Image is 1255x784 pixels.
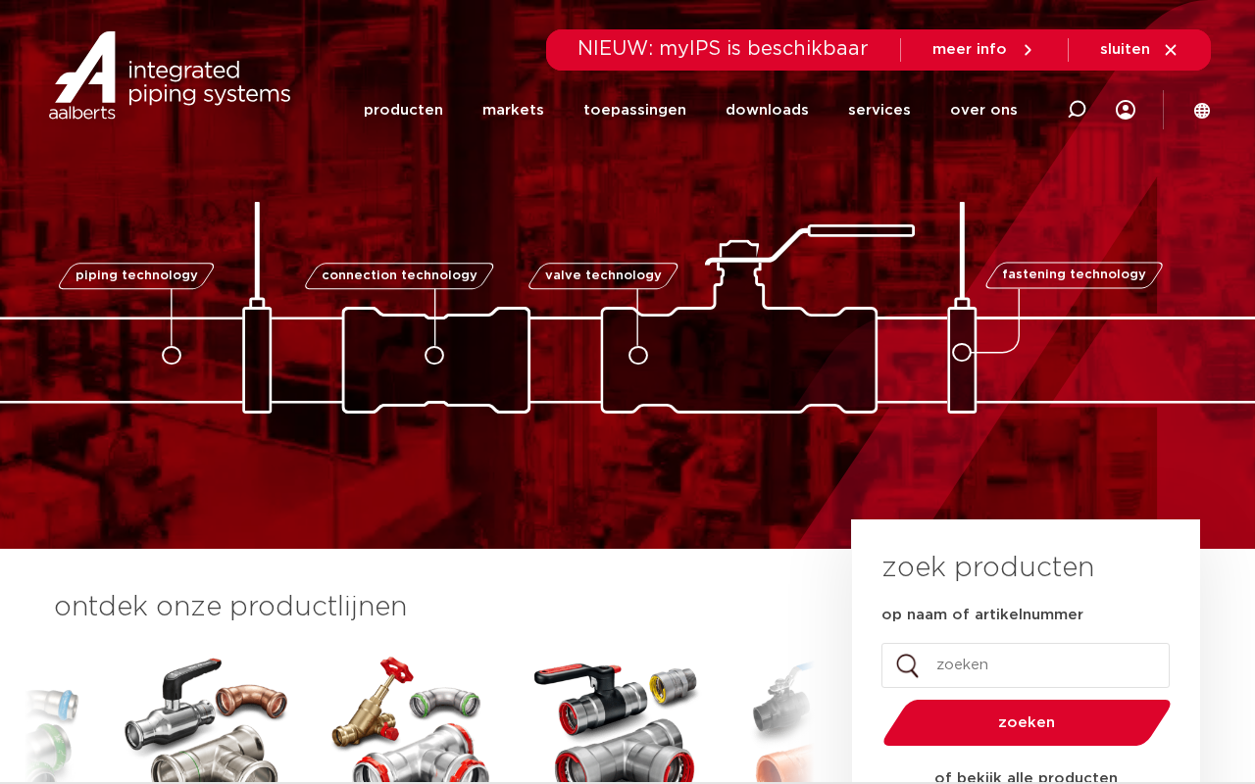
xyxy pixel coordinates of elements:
[881,549,1094,588] h3: zoek producten
[1100,41,1180,59] a: sluiten
[881,643,1170,688] input: zoeken
[364,73,1018,148] nav: Menu
[482,73,544,148] a: markets
[848,73,911,148] a: services
[75,269,197,282] span: piping technology
[932,41,1036,59] a: meer info
[577,39,869,59] span: NIEUW: myIPS is beschikbaar
[322,269,477,282] span: connection technology
[932,42,1007,57] span: meer info
[1116,88,1135,131] div: my IPS
[544,269,661,282] span: valve technology
[1100,42,1150,57] span: sluiten
[54,588,785,627] h3: ontdek onze productlijnen
[726,73,809,148] a: downloads
[876,698,1180,748] button: zoeken
[364,73,443,148] a: producten
[1002,269,1146,282] span: fastening technology
[583,73,686,148] a: toepassingen
[933,715,1121,730] span: zoeken
[950,73,1018,148] a: over ons
[881,606,1083,625] label: op naam of artikelnummer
